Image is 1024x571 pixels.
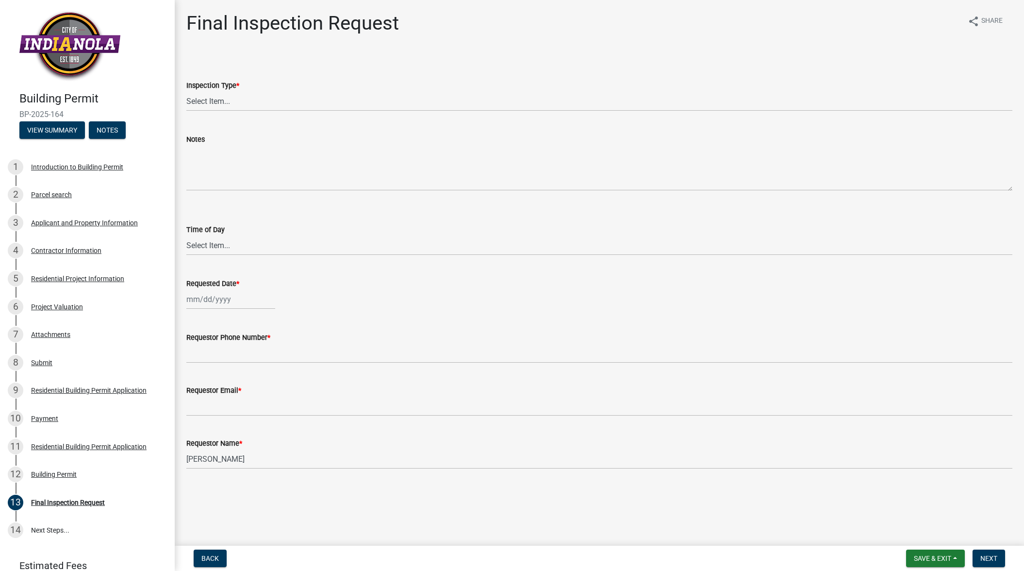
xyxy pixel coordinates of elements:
[186,12,399,35] h1: Final Inspection Request
[31,247,101,254] div: Contractor Information
[8,327,23,342] div: 7
[19,92,167,106] h4: Building Permit
[960,12,1010,31] button: shareShare
[8,439,23,454] div: 11
[8,467,23,482] div: 12
[980,554,997,562] span: Next
[8,215,23,231] div: 3
[19,110,155,119] span: BP-2025-164
[31,275,124,282] div: Residential Project Information
[89,127,126,134] wm-modal-confirm: Notes
[8,495,23,510] div: 13
[19,10,120,82] img: City of Indianola, Iowa
[186,227,225,234] label: Time of Day
[8,243,23,258] div: 4
[186,281,239,287] label: Requested Date
[186,440,242,447] label: Requestor Name
[8,383,23,398] div: 9
[8,299,23,315] div: 6
[968,16,979,27] i: share
[31,387,147,394] div: Residential Building Permit Application
[186,387,241,394] label: Requestor Email
[8,522,23,538] div: 14
[8,271,23,286] div: 5
[194,550,227,567] button: Back
[8,159,23,175] div: 1
[8,187,23,202] div: 2
[186,289,275,309] input: mm/dd/yyyy
[31,499,105,506] div: Final Inspection Request
[8,411,23,426] div: 10
[31,331,70,338] div: Attachments
[201,554,219,562] span: Back
[31,219,138,226] div: Applicant and Property Information
[906,550,965,567] button: Save & Exit
[186,335,270,341] label: Requestor Phone Number
[89,121,126,139] button: Notes
[31,415,58,422] div: Payment
[914,554,951,562] span: Save & Exit
[186,83,239,89] label: Inspection Type
[973,550,1005,567] button: Next
[31,303,83,310] div: Project Valuation
[8,355,23,370] div: 8
[31,471,77,478] div: Building Permit
[31,164,123,170] div: Introduction to Building Permit
[31,443,147,450] div: Residential Building Permit Application
[19,127,85,134] wm-modal-confirm: Summary
[981,16,1003,27] span: Share
[31,191,72,198] div: Parcel search
[186,136,205,143] label: Notes
[31,359,52,366] div: Submit
[19,121,85,139] button: View Summary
